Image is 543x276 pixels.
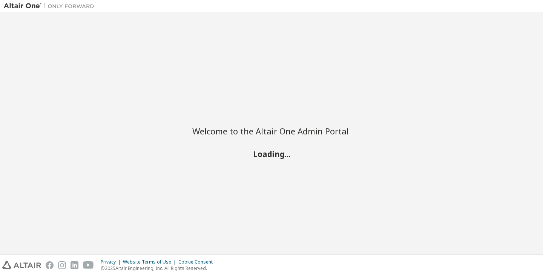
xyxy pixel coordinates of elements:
[46,261,54,269] img: facebook.svg
[4,2,98,10] img: Altair One
[58,261,66,269] img: instagram.svg
[101,265,217,271] p: © 2025 Altair Engineering, Inc. All Rights Reserved.
[2,261,41,269] img: altair_logo.svg
[178,259,217,265] div: Cookie Consent
[101,259,123,265] div: Privacy
[123,259,178,265] div: Website Terms of Use
[83,261,94,269] img: youtube.svg
[71,261,78,269] img: linkedin.svg
[192,149,351,159] h2: Loading...
[192,126,351,136] h2: Welcome to the Altair One Admin Portal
